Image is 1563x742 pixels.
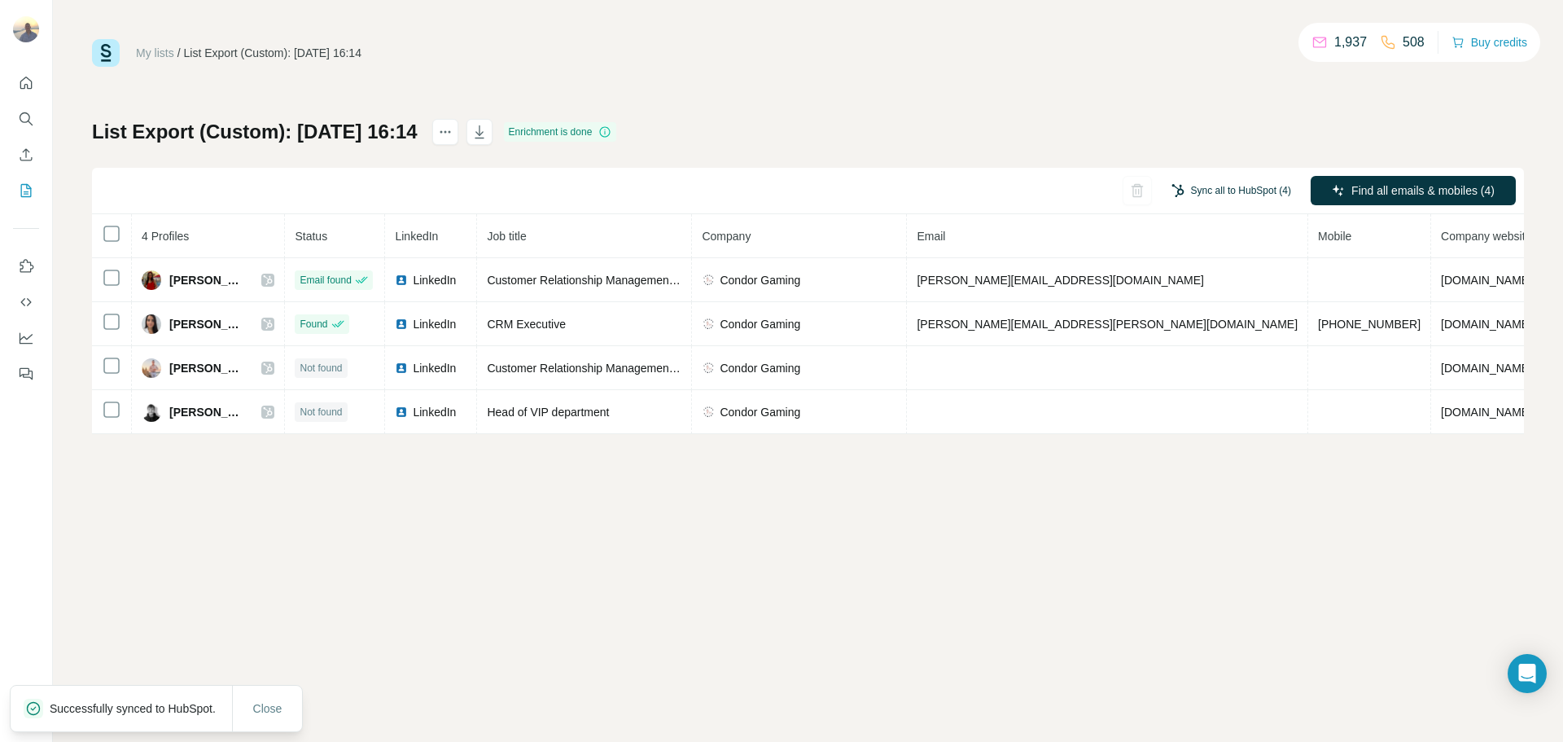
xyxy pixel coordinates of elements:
span: Status [295,230,327,243]
p: Successfully synced to HubSpot. [50,700,229,717]
img: Surfe Logo [92,39,120,67]
span: Mobile [1318,230,1351,243]
button: My lists [13,176,39,205]
div: Enrichment is done [504,122,617,142]
img: LinkedIn logo [395,318,408,331]
img: LinkedIn logo [395,274,408,287]
button: Feedback [13,359,39,389]
img: LinkedIn logo [395,406,408,419]
button: Dashboard [13,323,39,353]
span: CRM Executive [487,318,565,331]
img: company-logo [702,318,715,331]
img: company-logo [702,274,715,287]
span: Condor Gaming [720,272,800,288]
span: Condor Gaming [720,316,800,332]
button: Buy credits [1451,31,1527,54]
span: Condor Gaming [720,404,800,420]
span: [DOMAIN_NAME] [1441,318,1532,331]
span: Condor Gaming [720,360,800,376]
span: Not found [300,405,342,419]
span: LinkedIn [413,404,456,420]
button: Close [242,694,294,723]
img: company-logo [702,406,715,419]
span: [PERSON_NAME] [169,404,245,420]
p: 1,937 [1334,33,1367,52]
span: Customer Relationship Management Coordinator [487,362,734,375]
h1: List Export (Custom): [DATE] 16:14 [92,119,418,145]
img: Avatar [142,358,161,378]
button: Quick start [13,68,39,98]
span: 4 Profiles [142,230,189,243]
span: Find all emails & mobiles (4) [1351,182,1495,199]
span: Close [253,700,282,717]
img: LinkedIn logo [395,362,408,375]
div: Open Intercom Messenger [1508,654,1547,693]
button: Enrich CSV [13,140,39,169]
div: List Export (Custom): [DATE] 16:14 [184,45,361,61]
span: LinkedIn [413,360,456,376]
span: Customer Relationship Management Coordinator [487,274,734,287]
button: actions [432,119,458,145]
img: Avatar [142,270,161,290]
span: Email [917,230,945,243]
span: [PERSON_NAME] [169,272,245,288]
img: company-logo [702,362,715,375]
span: [PHONE_NUMBER] [1318,318,1421,331]
span: [DOMAIN_NAME] [1441,362,1532,375]
li: / [177,45,181,61]
span: Company [702,230,751,243]
span: LinkedIn [413,272,456,288]
button: Search [13,104,39,134]
span: [DOMAIN_NAME] [1441,274,1532,287]
span: [PERSON_NAME] [169,360,245,376]
span: Head of VIP department [487,406,609,419]
span: [DOMAIN_NAME] [1441,406,1532,419]
span: LinkedIn [395,230,438,243]
button: Use Surfe API [13,288,39,317]
button: Find all emails & mobiles (4) [1311,176,1516,205]
p: 508 [1403,33,1425,52]
span: Email found [300,273,351,288]
img: Avatar [13,16,39,42]
span: [PERSON_NAME][EMAIL_ADDRESS][PERSON_NAME][DOMAIN_NAME] [917,318,1298,331]
img: Avatar [142,314,161,334]
img: Avatar [142,402,161,422]
span: Job title [487,230,526,243]
a: My lists [136,46,174,59]
span: Not found [300,361,342,375]
span: LinkedIn [413,316,456,332]
span: [PERSON_NAME][EMAIL_ADDRESS][DOMAIN_NAME] [917,274,1203,287]
span: [PERSON_NAME] [169,316,245,332]
button: Sync all to HubSpot (4) [1160,178,1302,203]
span: Company website [1441,230,1531,243]
span: Found [300,317,327,331]
button: Use Surfe on LinkedIn [13,252,39,281]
